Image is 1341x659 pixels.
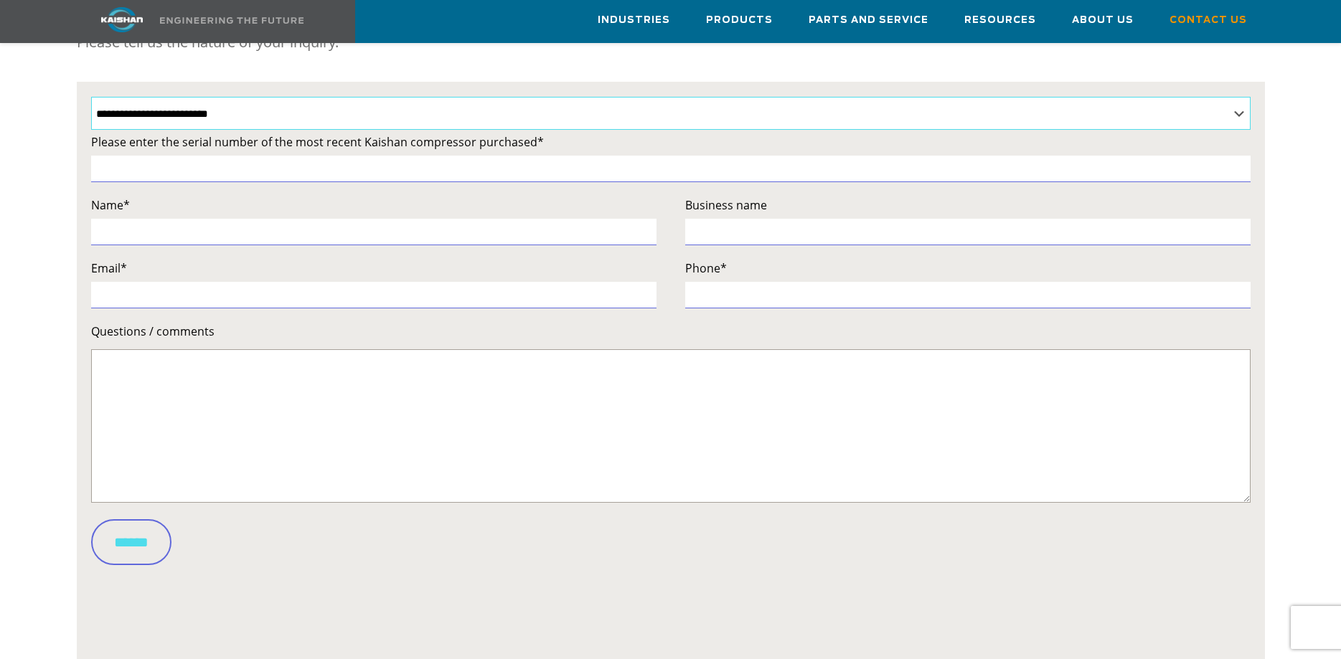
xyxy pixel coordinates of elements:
[160,17,304,24] img: Engineering the future
[685,258,1251,278] label: Phone*
[809,1,928,39] a: Parts and Service
[598,1,670,39] a: Industries
[1072,12,1134,29] span: About Us
[598,12,670,29] span: Industries
[964,1,1036,39] a: Resources
[1170,1,1247,39] a: Contact Us
[809,12,928,29] span: Parts and Service
[964,12,1036,29] span: Resources
[1072,1,1134,39] a: About Us
[91,258,657,278] label: Email*
[91,132,1251,152] label: Please enter the serial number of the most recent Kaishan compressor purchased*
[1170,12,1247,29] span: Contact Us
[685,195,1251,215] label: Business name
[706,12,773,29] span: Products
[706,1,773,39] a: Products
[91,195,657,215] label: Name*
[91,132,1251,656] form: Contact form
[68,7,176,32] img: kaishan logo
